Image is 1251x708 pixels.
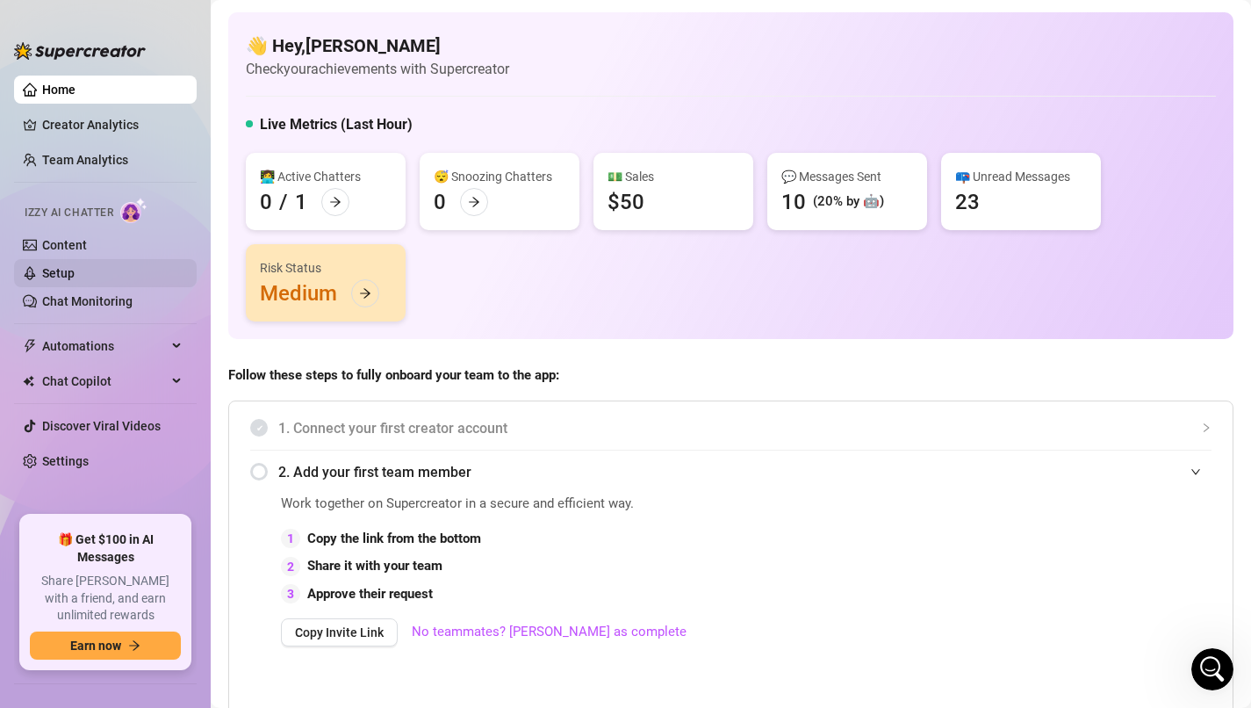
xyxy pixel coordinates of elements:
[28,220,120,231] div: Giselle • 22h ago
[23,339,37,353] span: thunderbolt
[260,258,392,278] div: Risk Status
[42,367,167,395] span: Chat Copilot
[42,266,75,280] a: Setup
[293,421,323,438] div: hello
[15,537,336,567] textarea: Message…
[42,419,161,433] a: Discover Viral Videos
[278,417,1211,439] span: 1. Connect your first creator account
[307,586,433,602] strong: Approve their request
[128,639,140,652] span: arrow-right
[281,618,398,647] button: Copy Invite Link
[77,518,323,570] div: creator on ppv and i did but everytime it is sent it keeps asking me again and again
[77,461,323,495] div: onlyfans keeps asking me to add a tag of the other vreator
[42,454,89,468] a: Settings
[120,198,147,223] img: AI Chatter
[14,410,337,451] div: Denise says…
[307,531,481,546] strong: Copy the link from the bottom
[329,196,342,208] span: arrow-right
[42,332,167,360] span: Automations
[359,287,371,300] span: arrow-right
[42,294,133,308] a: Chat Monitoring
[250,407,1211,450] div: 1. Connect your first creator account
[278,461,1211,483] span: 2. Add your first team member
[63,288,337,343] div: can you check now if we can enable izzy please?
[228,367,559,383] strong: Follow these steps to fully onboard your team to the app:
[14,288,337,358] div: Denise says…
[23,375,34,387] img: Chat Copilot
[781,167,913,186] div: 💬 Messages Sent
[281,584,300,603] div: 3
[1191,648,1233,690] iframe: Intercom live chat
[813,191,884,213] div: (20% by 🤖)
[83,574,97,588] button: Upload attachment
[298,249,337,287] div: hi
[281,494,816,515] span: Work together on Supercreator in a secure and efficient way.
[246,58,509,80] article: Check your achievements with Supercreator
[468,196,480,208] span: arrow-right
[14,358,337,410] div: Denise says…
[1190,466,1201,477] span: expanded
[42,153,128,167] a: Team Analytics
[281,529,300,548] div: 1
[287,368,323,386] div: hello?
[434,188,446,216] div: 0
[14,451,337,508] div: Denise says…
[434,167,565,186] div: 😴 Snoozing Chatters
[307,558,442,574] strong: Share it with your team
[14,508,337,582] div: Denise says…
[608,188,644,216] div: $50
[246,33,509,58] h4: 👋 Hey, [PERSON_NAME]
[955,167,1087,186] div: 📪 Unread Messages
[781,188,806,216] div: 10
[30,573,181,625] span: Share [PERSON_NAME] with a friend, and earn unlimited rewards
[279,410,337,449] div: hello
[111,574,126,588] button: Start recording
[25,205,113,221] span: Izzy AI Chatter
[27,574,41,588] button: Emoji picker
[55,574,69,588] button: Gif picker
[301,567,329,595] button: Send a message…
[412,622,687,643] a: No teammates? [PERSON_NAME] as complete
[260,114,413,135] h5: Live Metrics (Last Hour)
[273,358,337,396] div: hello?
[250,451,1211,494] div: 2. Add your first team member
[608,167,739,186] div: 💵 Sales
[14,249,337,289] div: Denise says…
[30,531,181,566] span: 🎁 Get $100 in AI Messages
[281,557,300,576] div: 2
[312,259,323,277] div: hi
[70,639,121,653] span: Earn now
[260,167,392,186] div: 👩‍💻 Active Chatters
[63,451,337,506] div: onlyfans keeps asking me to add a tag of the other vreator
[42,83,75,97] a: Home
[63,508,337,581] div: creator on ppv and i did but everytime it is sent it keeps asking me again and again
[295,625,384,639] span: Copy Invite Link
[14,42,146,60] img: logo-BBDzfeDw.svg
[260,188,272,216] div: 0
[295,188,307,216] div: 1
[955,188,980,216] div: 23
[42,238,87,252] a: Content
[1201,423,1211,433] span: collapsed
[42,111,183,139] a: Creator Analytics
[77,299,323,333] div: can you check now if we can enable izzy please?
[30,632,181,660] button: Earn nowarrow-right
